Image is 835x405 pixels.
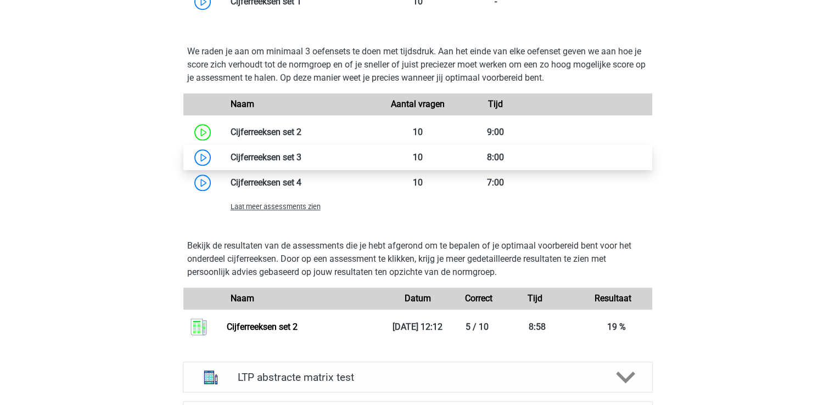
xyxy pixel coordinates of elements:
div: Resultaat [574,292,652,305]
p: Bekijk de resultaten van de assessments die je hebt afgerond om te bepalen of je optimaal voorber... [187,239,648,279]
div: Tijd [457,98,535,111]
div: Cijferreeksen set 2 [222,126,379,139]
a: Cijferreeksen set 2 [227,322,298,332]
span: Laat meer assessments zien [231,203,321,211]
div: Datum [378,292,456,305]
div: Tijd [496,292,574,305]
div: Naam [222,98,379,111]
p: We raden je aan om minimaal 3 oefensets te doen met tijdsdruk. Aan het einde van elke oefenset ge... [187,45,648,85]
div: Cijferreeksen set 4 [222,176,379,189]
div: Cijferreeksen set 3 [222,151,379,164]
img: abstracte matrices [197,363,225,391]
a: abstracte matrices LTP abstracte matrix test [178,362,657,392]
div: Naam [222,292,379,305]
h4: LTP abstracte matrix test [238,371,597,384]
div: Aantal vragen [378,98,456,111]
div: Correct [457,292,496,305]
